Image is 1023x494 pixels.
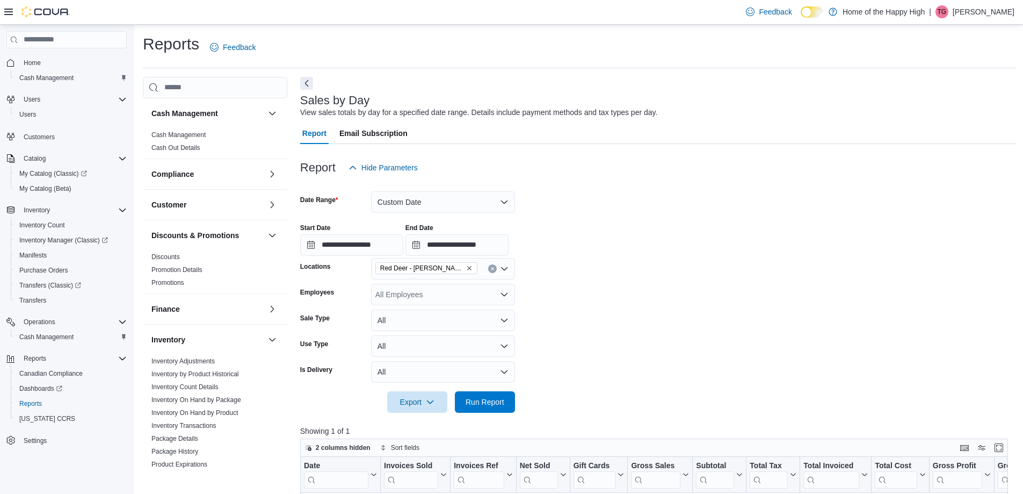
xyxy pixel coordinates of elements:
[223,42,256,53] span: Feedback
[803,461,859,489] div: Total Invoiced
[361,162,418,173] span: Hide Parameters
[24,59,41,67] span: Home
[151,421,216,430] span: Inventory Transactions
[488,264,497,273] button: Clear input
[19,352,50,365] button: Reports
[15,412,127,425] span: Washington CCRS
[151,199,186,210] h3: Customer
[384,461,438,489] div: Invoices Sold
[300,94,370,107] h3: Sales by Day
[2,351,131,366] button: Reports
[387,391,447,413] button: Export
[300,77,313,90] button: Next
[151,370,239,378] span: Inventory by Product Historical
[391,443,419,452] span: Sort fields
[19,266,68,275] span: Purchase Orders
[466,397,504,407] span: Run Report
[151,334,185,345] h3: Inventory
[151,266,202,274] a: Promotion Details
[19,316,60,328] button: Operations
[19,251,47,260] span: Manifests
[11,248,131,263] button: Manifests
[875,461,925,489] button: Total Cost
[15,219,127,232] span: Inventory Count
[15,412,79,425] a: [US_STATE] CCRS
[6,51,127,476] nav: Complex example
[300,262,331,271] label: Locations
[384,461,447,489] button: Invoices Sold
[933,461,982,489] div: Gross Profit
[19,93,127,106] span: Users
[11,218,131,233] button: Inventory Count
[151,383,219,391] span: Inventory Count Details
[500,264,509,273] button: Open list of options
[384,461,438,471] div: Invoices Sold
[573,461,624,489] button: Gift Cards
[151,461,207,468] a: Product Expirations
[300,234,403,256] input: Press the down key to open a popover containing a calendar.
[19,434,51,447] a: Settings
[19,152,50,165] button: Catalog
[300,340,328,348] label: Use Type
[151,230,239,241] h3: Discounts & Promotions
[15,294,50,307] a: Transfers
[304,461,377,489] button: Date
[19,414,75,423] span: [US_STATE] CCRS
[938,5,947,18] span: TG
[151,383,219,391] a: Inventory Count Details
[15,264,127,277] span: Purchase Orders
[2,128,131,144] button: Customers
[11,70,131,85] button: Cash Management
[300,366,332,374] label: Is Delivery
[371,191,515,213] button: Custom Date
[151,434,198,443] span: Package Details
[151,448,198,455] a: Package History
[11,396,131,411] button: Reports
[15,279,85,292] a: Transfers (Classic)
[573,461,615,471] div: Gift Cards
[21,6,70,17] img: Cova
[742,1,796,23] a: Feedback
[19,184,71,193] span: My Catalog (Beta)
[371,361,515,383] button: All
[405,234,509,256] input: Press the down key to open a popover containing a calendar.
[759,6,792,17] span: Feedback
[344,157,422,178] button: Hide Parameters
[300,288,334,297] label: Employees
[19,384,62,393] span: Dashboards
[519,461,566,489] button: Net Sold
[304,461,368,471] div: Date
[24,206,50,214] span: Inventory
[266,107,279,120] button: Cash Management
[2,55,131,70] button: Home
[19,434,127,447] span: Settings
[696,461,743,489] button: Subtotal
[454,461,512,489] button: Invoices Ref
[11,107,131,122] button: Users
[696,461,734,471] div: Subtotal
[300,196,338,204] label: Date Range
[15,167,127,180] span: My Catalog (Classic)
[11,366,131,381] button: Canadian Compliance
[19,236,108,245] span: Inventory Manager (Classic)
[519,461,557,471] div: Net Sold
[455,391,515,413] button: Run Report
[631,461,680,489] div: Gross Sales
[151,131,206,139] a: Cash Management
[339,123,408,144] span: Email Subscription
[151,357,215,366] span: Inventory Adjustments
[19,316,127,328] span: Operations
[929,5,931,18] p: |
[151,422,216,429] a: Inventory Transactions
[151,199,264,210] button: Customer
[15,249,127,262] span: Manifests
[266,303,279,316] button: Finance
[11,330,131,345] button: Cash Management
[266,229,279,242] button: Discounts & Promotions
[151,144,200,152] a: Cash Out Details
[151,304,264,314] button: Finance
[15,397,127,410] span: Reports
[19,221,65,230] span: Inventory Count
[15,249,51,262] a: Manifests
[376,441,424,454] button: Sort fields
